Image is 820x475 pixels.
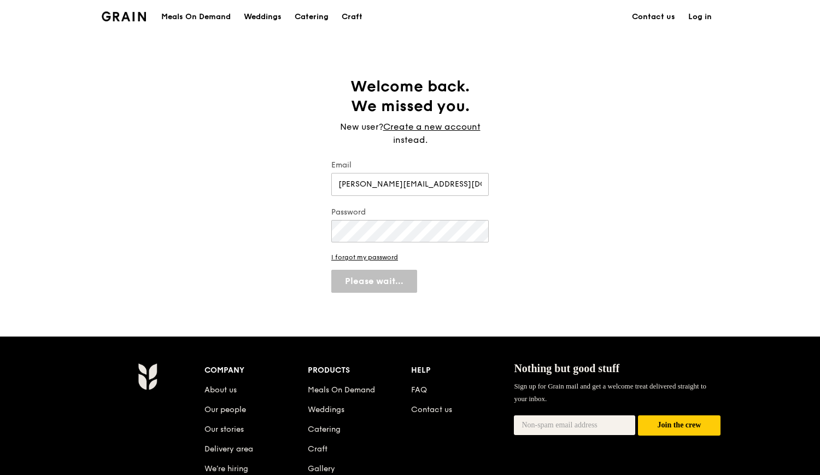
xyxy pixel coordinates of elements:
img: Grain [102,11,146,21]
a: I forgot my password [331,253,489,261]
a: Contact us [411,405,452,414]
span: instead. [393,135,427,145]
img: Grain [138,363,157,390]
input: Non-spam email address [514,415,635,435]
div: Meals On Demand [161,1,231,33]
label: Email [331,160,489,171]
a: Craft [308,444,327,454]
div: Weddings [244,1,282,33]
span: Sign up for Grain mail and get a welcome treat delivered straight to your inbox. [514,382,706,402]
a: Gallery [308,464,335,473]
a: Delivery area [204,444,253,454]
div: Craft [342,1,362,33]
a: Log in [682,1,718,33]
a: Weddings [308,405,344,414]
a: Catering [288,1,335,33]
a: We’re hiring [204,464,248,473]
label: Password [331,207,489,218]
a: Meals On Demand [308,385,375,395]
button: Please wait... [331,270,417,293]
a: Our stories [204,425,244,434]
a: Create a new account [383,120,481,134]
a: Weddings [237,1,288,33]
button: Join the crew [638,415,721,436]
div: Company [204,363,308,378]
div: Catering [295,1,329,33]
span: New user? [340,121,383,132]
span: Nothing but good stuff [514,362,619,374]
h1: Welcome back. We missed you. [331,77,489,116]
a: Catering [308,425,341,434]
a: Contact us [625,1,682,33]
div: Products [308,363,411,378]
a: About us [204,385,237,395]
div: Help [411,363,514,378]
a: Our people [204,405,246,414]
a: FAQ [411,385,427,395]
a: Craft [335,1,369,33]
